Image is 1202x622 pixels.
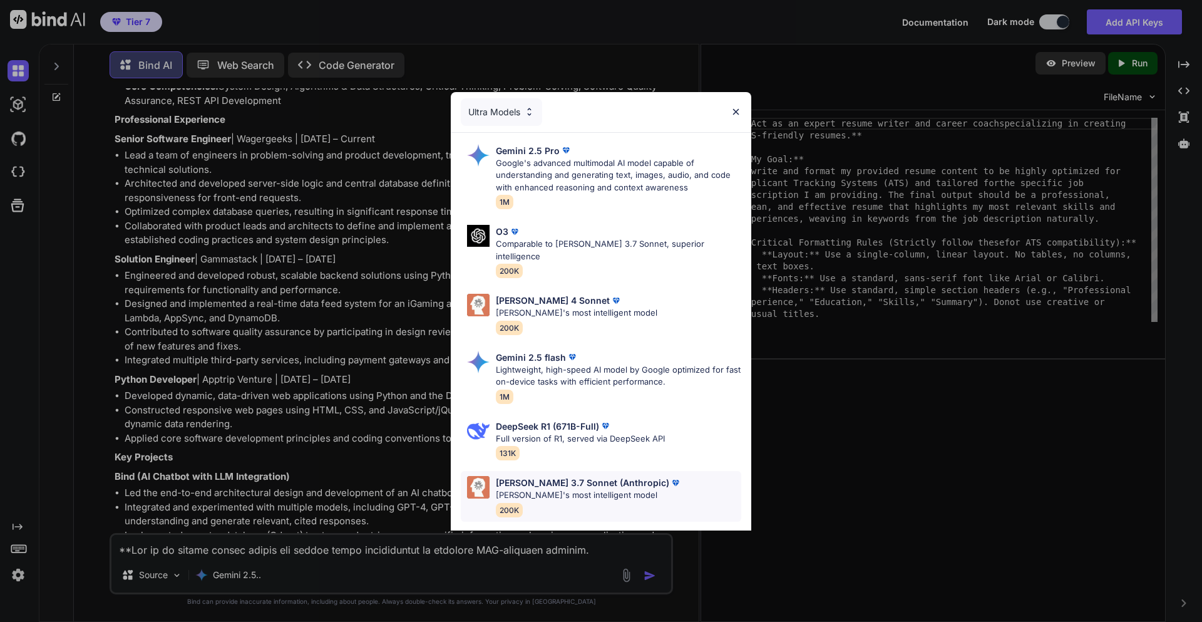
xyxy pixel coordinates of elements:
p: [PERSON_NAME]'s most intelligent model [496,489,682,502]
img: Pick Models [467,144,490,167]
img: Pick Models [467,420,490,442]
img: premium [566,351,578,363]
p: Google's advanced multimodal AI model capable of understanding and generating text, images, audio... [496,157,741,194]
div: Ultra Models [461,98,542,126]
p: Full version of R1, served via DeepSeek API [496,433,665,445]
p: Gemini 2.5 Pro [496,144,560,157]
img: Pick Models [524,106,535,117]
span: 200K [496,321,523,335]
p: Comparable to [PERSON_NAME] 3.7 Sonnet, superior intelligence [496,238,741,262]
p: Gemini 2.5 flash [496,351,566,364]
p: [PERSON_NAME] 4 Sonnet [496,294,610,307]
p: Lightweight, high-speed AI model by Google optimized for fast on-device tasks with efficient perf... [496,364,741,388]
img: Pick Models [467,294,490,316]
img: premium [508,225,521,238]
img: premium [560,144,572,157]
span: 1M [496,195,513,209]
img: premium [669,477,682,489]
img: premium [599,420,612,432]
p: DeepSeek R1 (671B-Full) [496,420,599,433]
p: O3 [496,225,508,238]
span: 200K [496,264,523,278]
img: Pick Models [467,351,490,373]
img: Pick Models [467,225,490,247]
span: 200K [496,503,523,517]
img: Pick Models [467,476,490,499]
img: premium [610,294,622,307]
span: 131K [496,446,520,460]
img: close [731,106,741,117]
p: [PERSON_NAME]'s most intelligent model [496,307,657,319]
p: [PERSON_NAME] 3.7 Sonnet (Anthropic) [496,476,669,489]
span: 1M [496,390,513,404]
